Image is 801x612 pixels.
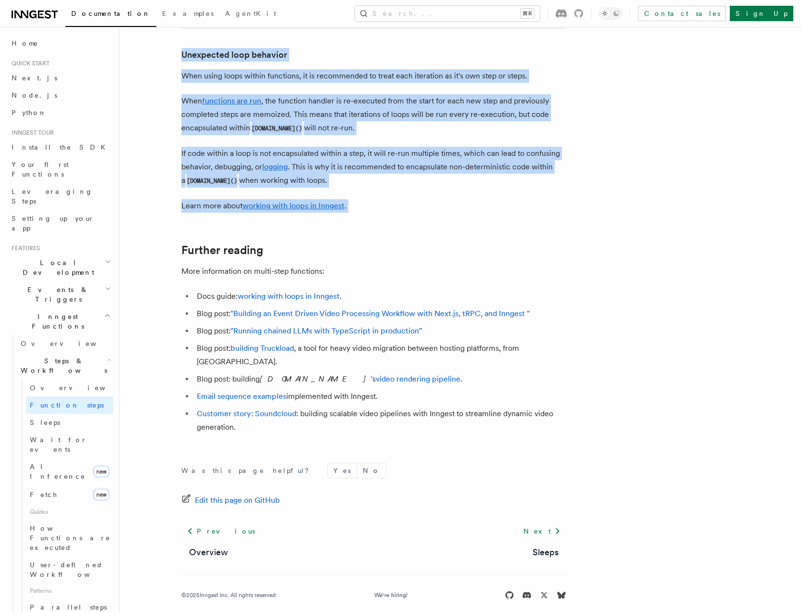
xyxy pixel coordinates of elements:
[194,390,566,403] li: implemented with Inngest.
[8,87,113,104] a: Node.js
[8,104,113,121] a: Python
[8,285,105,304] span: Events & Triggers
[8,308,113,335] button: Inngest Functions
[374,591,407,599] a: We're hiring!
[181,591,277,599] div: © 2025 Inngest Inc. All rights reserved.
[8,69,113,87] a: Next.js
[26,396,113,414] a: Function steps
[30,384,129,392] span: Overview
[230,344,294,353] a: building Truckload
[12,161,69,178] span: Your first Functions
[197,392,286,401] a: Email sequence examples
[26,414,113,431] a: Sleeps
[195,494,280,507] span: Edit this page on GitHub
[93,489,109,500] span: new
[30,436,87,453] span: Wait for events
[194,342,566,369] li: Blog post: , a tool for heavy video migration between hosting platforms, from [GEOGRAPHIC_DATA].
[26,485,113,504] a: Fetchnew
[26,556,113,583] a: User-defined Workflows
[230,326,422,335] a: "Running chained LLMs with TypeScript in production"
[30,419,60,426] span: Sleeps
[181,243,263,257] a: Further reading
[181,523,261,540] a: Previous
[8,312,104,331] span: Inngest Functions
[17,356,107,375] span: Steps & Workflows
[12,143,111,151] span: Install the SDK
[355,6,540,21] button: Search...⌘K
[638,6,726,21] a: Contact sales
[181,494,280,507] a: Edit this page on GitHub
[181,48,287,62] a: Unexpected loop behavior
[8,254,113,281] button: Local Development
[189,546,228,559] a: Overview
[262,162,288,171] a: logging
[238,292,340,301] a: working with loops in Inngest
[181,265,566,278] p: More information on multi-step functions:
[230,309,530,318] a: "Building an Event Driven Video Processing Workflow with Next.js, tRPC, and Inngest "
[17,352,113,379] button: Steps & Workflows
[8,60,50,67] span: Quick start
[8,281,113,308] button: Events & Triggers
[12,38,38,48] span: Home
[194,290,566,303] li: Docs guide: .
[328,463,356,478] button: Yes
[202,96,261,105] a: functions are run
[185,177,239,185] code: [DOMAIN_NAME]()
[30,491,58,498] span: Fetch
[12,215,94,232] span: Setting up your app
[260,374,371,383] em: [DOMAIN_NAME]
[181,94,566,135] p: When , the function handler is re-executed from the start for each new step and previously comple...
[8,35,113,52] a: Home
[225,10,276,17] span: AgentKit
[8,258,105,277] span: Local Development
[194,407,566,434] li: : building scalable video pipelines with Inngest to streamline dynamic video generation.
[8,129,54,137] span: Inngest tour
[71,10,151,17] span: Documentation
[533,546,559,559] a: Sleeps
[162,10,214,17] span: Examples
[12,74,57,82] span: Next.js
[30,603,107,611] span: Parallel steps
[197,409,296,418] a: Customer story: Soundcloud
[12,188,93,205] span: Leveraging Steps
[30,463,86,480] span: AI Inference
[219,3,282,26] a: AgentKit
[250,125,304,133] code: [DOMAIN_NAME]()
[30,401,104,409] span: Function steps
[26,431,113,458] a: Wait for events
[194,372,566,386] li: Blog post: building 's .
[26,583,113,599] span: Patterns
[181,69,566,83] p: When using loops within functions, it is recommended to treat each iteration as it's own step or ...
[30,524,111,551] span: How Functions are executed
[8,183,113,210] a: Leveraging Steps
[12,109,47,116] span: Python
[8,244,40,252] span: Features
[730,6,793,21] a: Sign Up
[8,210,113,237] a: Setting up your app
[194,307,566,320] li: Blog post:
[357,463,386,478] button: No
[12,91,57,99] span: Node.js
[65,3,156,27] a: Documentation
[181,466,316,475] p: Was this page helpful?
[8,139,113,156] a: Install the SDK
[21,340,120,347] span: Overview
[521,9,534,18] kbd: ⌘K
[26,458,113,485] a: AI Inferencenew
[181,147,566,188] p: If code within a loop is not encapsulated within a step, it will re-run multiple times, which can...
[26,379,113,396] a: Overview
[376,374,460,383] a: video rendering pipeline
[156,3,219,26] a: Examples
[194,324,566,338] li: Blog post:
[93,466,109,477] span: new
[518,523,566,540] a: Next
[26,520,113,556] a: How Functions are executed
[26,504,113,520] span: Guides
[17,335,113,352] a: Overview
[242,201,344,210] a: working with loops in Inngest
[30,561,116,578] span: User-defined Workflows
[181,199,566,213] p: Learn more about .
[8,156,113,183] a: Your first Functions
[599,8,622,19] button: Toggle dark mode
